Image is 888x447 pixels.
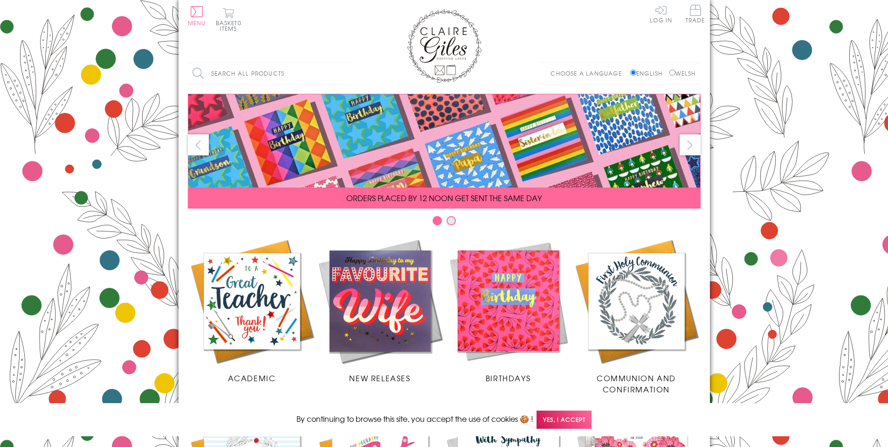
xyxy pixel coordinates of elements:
[572,237,701,395] a: Communion and Confirmation
[447,216,456,225] button: Carousel Page 2
[597,372,676,395] span: Communion and Confirmation
[188,63,351,84] input: Search all products
[680,134,701,155] button: next
[537,411,592,429] span: Yes, I accept
[686,5,705,25] a: Trade
[188,6,206,26] button: Menu
[486,372,530,384] span: Birthdays
[433,216,442,225] button: Carousel Page 1 (Current Slide)
[188,134,209,155] button: prev
[220,19,241,33] span: 0 items
[686,5,705,23] span: Trade
[630,69,667,77] label: English
[188,216,701,230] div: Carousel Pagination
[650,5,672,23] a: Log In
[630,70,636,76] input: English
[349,372,410,384] span: New Releases
[407,9,482,83] img: Claire Giles Greetings Cards
[346,192,542,203] span: ORDERS PLACED BY 12 NOON GET SENT THE SAME DAY
[669,69,696,77] label: Welsh
[669,70,675,76] input: Welsh
[551,69,628,77] p: Choose a language:
[216,7,241,31] button: Basket0 items
[228,372,276,384] span: Academic
[188,237,316,384] a: Academic
[188,19,206,27] span: Menu
[316,237,444,384] a: New Releases
[342,63,351,84] input: Search
[444,237,572,384] a: Birthdays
